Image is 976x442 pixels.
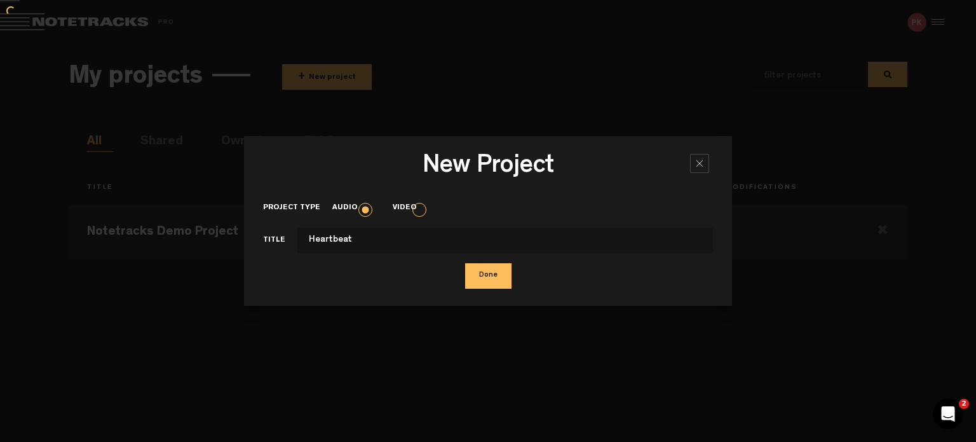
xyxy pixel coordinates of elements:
label: Video [393,203,429,214]
input: This field cannot contain only space(s) [297,228,713,253]
iframe: Intercom live chat [933,399,963,429]
label: Audio [332,203,370,214]
span: 2 [959,399,969,409]
label: Title [263,235,297,250]
label: Project type [263,203,332,214]
button: Done [465,263,512,289]
h3: New Project [263,153,713,185]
